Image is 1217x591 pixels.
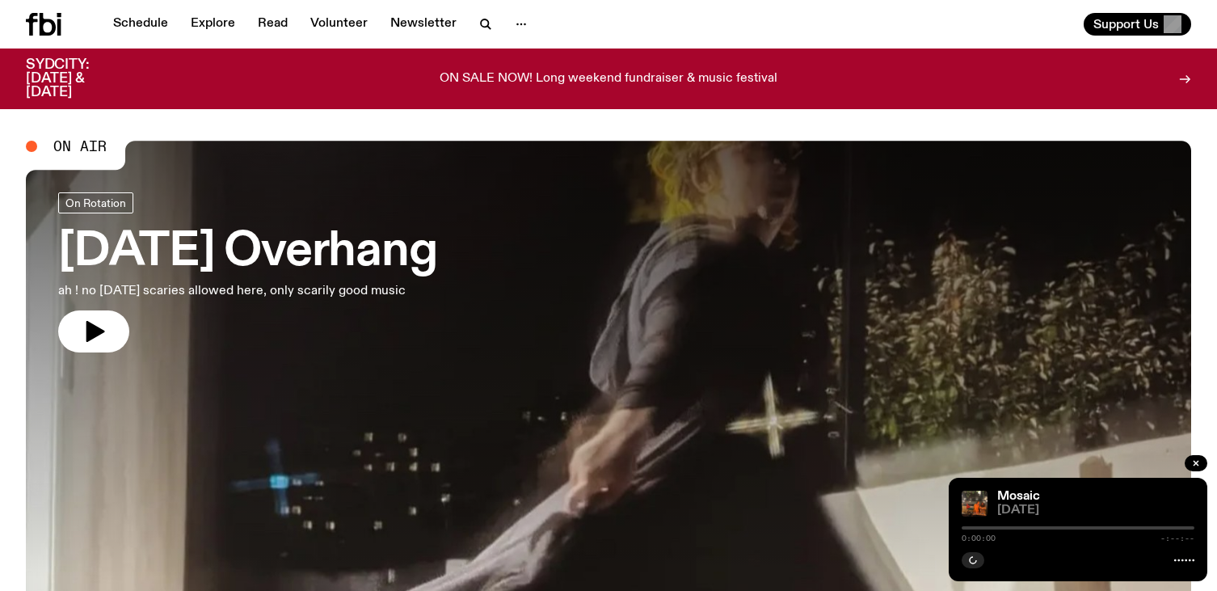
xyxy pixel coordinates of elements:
button: Support Us [1084,13,1191,36]
span: -:--:-- [1160,534,1194,542]
img: Tommy and Jono Playing at a fundraiser for Palestine [962,491,987,517]
span: 0:00:00 [962,534,996,542]
h3: [DATE] Overhang [58,230,436,275]
a: Volunteer [301,13,377,36]
a: Mosaic [997,490,1040,503]
a: [DATE] Overhangah ! no [DATE] scaries allowed here, only scarily good music [58,192,436,352]
span: Support Us [1093,17,1159,32]
a: Newsletter [381,13,466,36]
p: ah ! no [DATE] scaries allowed here, only scarily good music [58,281,436,301]
a: Read [248,13,297,36]
span: On Air [53,139,107,154]
h3: SYDCITY: [DATE] & [DATE] [26,58,129,99]
a: On Rotation [58,192,133,213]
span: On Rotation [65,196,126,209]
a: Schedule [103,13,178,36]
span: [DATE] [997,504,1194,517]
p: ON SALE NOW! Long weekend fundraiser & music festival [440,72,777,87]
a: Explore [181,13,245,36]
